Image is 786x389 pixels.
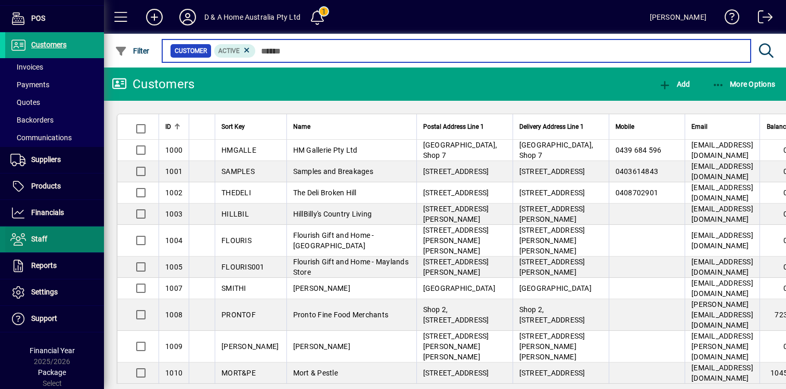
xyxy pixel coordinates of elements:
[519,205,585,223] span: [STREET_ADDRESS][PERSON_NAME]
[293,311,389,319] span: Pronto Fine Food Merchants
[293,121,410,132] div: Name
[423,369,489,377] span: [STREET_ADDRESS]
[5,226,104,252] a: Staff
[691,121,753,132] div: Email
[221,284,246,292] span: SMITHI
[221,369,256,377] span: MORT&PE
[519,226,585,255] span: [STREET_ADDRESS][PERSON_NAME][PERSON_NAME]
[717,2,740,36] a: Knowledge Base
[5,111,104,129] a: Backorders
[615,189,659,197] span: 0408702901
[293,189,357,197] span: The Deli Broken Hill
[423,305,489,324] span: Shop 2, [STREET_ADDRESS]
[519,284,592,292] span: [GEOGRAPHIC_DATA]
[165,236,182,245] span: 1004
[519,189,585,197] span: [STREET_ADDRESS]
[691,279,753,298] span: [EMAIL_ADDRESS][DOMAIN_NAME]
[691,183,753,202] span: [EMAIL_ADDRESS][DOMAIN_NAME]
[165,167,182,176] span: 1001
[423,167,489,176] span: [STREET_ADDRESS]
[112,42,152,60] button: Filter
[659,80,690,88] span: Add
[5,253,104,279] a: Reports
[138,8,171,26] button: Add
[519,305,585,324] span: Shop 2, [STREET_ADDRESS]
[31,235,47,243] span: Staff
[423,189,489,197] span: [STREET_ADDRESS]
[691,121,708,132] span: Email
[293,284,350,292] span: [PERSON_NAME]
[615,121,679,132] div: Mobile
[165,311,182,319] span: 1008
[165,189,182,197] span: 1002
[423,226,489,255] span: [STREET_ADDRESS][PERSON_NAME][PERSON_NAME]
[204,9,300,25] div: D & A Home Australia Pty Ltd
[423,332,489,361] span: [STREET_ADDRESS][PERSON_NAME][PERSON_NAME]
[691,332,753,361] span: [EMAIL_ADDRESS][PERSON_NAME][DOMAIN_NAME]
[293,258,409,276] span: Flourish Gift and Home - Maylands Store
[615,167,659,176] span: 0403614843
[175,46,207,56] span: Customer
[691,205,753,223] span: [EMAIL_ADDRESS][DOMAIN_NAME]
[423,284,495,292] span: [GEOGRAPHIC_DATA]
[423,205,489,223] span: [STREET_ADDRESS][PERSON_NAME]
[293,146,358,154] span: HM Gallerie Pty Ltd
[221,189,251,197] span: THEDELI
[615,146,662,154] span: 0439 684 596
[31,208,64,217] span: Financials
[293,167,373,176] span: Samples and Breakages
[31,182,61,190] span: Products
[31,14,45,22] span: POS
[31,41,67,49] span: Customers
[5,279,104,305] a: Settings
[691,364,753,382] span: [EMAIL_ADDRESS][DOMAIN_NAME]
[423,121,484,132] span: Postal Address Line 1
[221,146,256,154] span: HMGALLE
[691,162,753,181] span: [EMAIL_ADDRESS][DOMAIN_NAME]
[31,314,57,323] span: Support
[5,200,104,226] a: Financials
[293,231,374,250] span: Flourish Gift and Home - [GEOGRAPHIC_DATA]
[650,9,706,25] div: [PERSON_NAME]
[214,44,256,58] mat-chip: Activation Status: Active
[5,93,104,111] a: Quotes
[615,121,634,132] span: Mobile
[5,76,104,93] a: Payments
[519,332,585,361] span: [STREET_ADDRESS][PERSON_NAME][PERSON_NAME]
[171,8,204,26] button: Profile
[31,155,61,164] span: Suppliers
[165,210,182,218] span: 1003
[293,369,338,377] span: Mort & Pestle
[691,258,753,276] span: [EMAIL_ADDRESS][DOMAIN_NAME]
[710,75,778,93] button: More Options
[221,342,279,351] span: [PERSON_NAME]
[293,342,350,351] span: [PERSON_NAME]
[165,146,182,154] span: 1000
[221,311,256,319] span: PRONTOF
[5,147,104,173] a: Suppliers
[112,76,194,92] div: Customers
[293,121,310,132] span: Name
[115,47,150,55] span: Filter
[218,47,240,55] span: Active
[221,121,245,132] span: Sort Key
[5,58,104,76] a: Invoices
[519,167,585,176] span: [STREET_ADDRESS]
[165,121,171,132] span: ID
[31,288,58,296] span: Settings
[221,236,252,245] span: FLOURIS
[165,369,182,377] span: 1010
[10,81,49,89] span: Payments
[519,258,585,276] span: [STREET_ADDRESS][PERSON_NAME]
[519,141,594,159] span: [GEOGRAPHIC_DATA], Shop 7
[10,63,43,71] span: Invoices
[165,342,182,351] span: 1009
[5,129,104,146] a: Communications
[750,2,773,36] a: Logout
[5,6,104,32] a: POS
[691,231,753,250] span: [EMAIL_ADDRESS][DOMAIN_NAME]
[38,368,66,377] span: Package
[691,141,753,159] span: [EMAIL_ADDRESS][DOMAIN_NAME]
[656,75,692,93] button: Add
[519,121,584,132] span: Delivery Address Line 1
